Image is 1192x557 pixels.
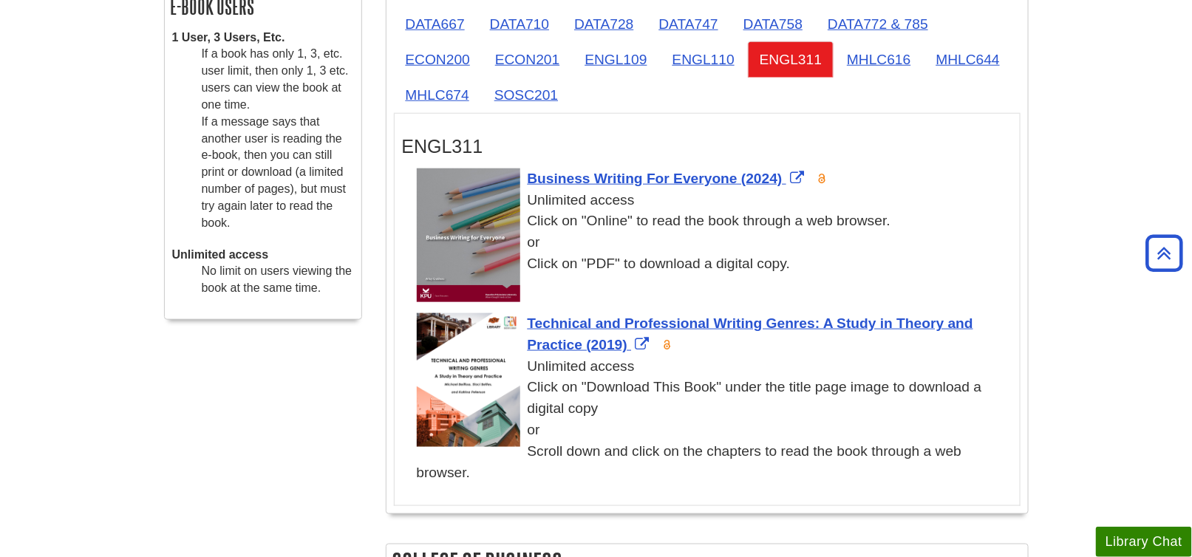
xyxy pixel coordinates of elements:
[202,46,354,231] dd: If a book has only 1, 3, etc. user limit, then only 1, 3 etc. users can view the book at one time...
[478,6,561,42] a: DATA710
[483,41,571,78] a: ECON201
[661,41,746,78] a: ENGL110
[417,168,520,302] img: Cover Art
[394,41,482,78] a: ECON200
[417,356,1012,484] div: Unlimited access Click on "Download This Book" under the title page image to download a digital c...
[562,6,645,42] a: DATA728
[172,247,354,264] dt: Unlimited access
[732,6,814,42] a: DATA758
[817,173,828,185] img: Open Access
[202,263,354,297] dd: No limit on users viewing the book at the same time.
[748,41,834,78] a: ENGL311
[1141,243,1188,263] a: Back to Top
[662,339,673,351] img: Open Access
[528,315,973,352] a: Link opens in new window
[924,41,1012,78] a: MHLC644
[647,6,730,42] a: DATA747
[417,313,520,447] img: Cover Art
[528,171,808,186] a: Link opens in new window
[417,190,1012,275] div: Unlimited access Click on "Online" to read the book through a web browser. or Click on "PDF" to d...
[172,30,354,47] dt: 1 User, 3 Users, Etc.
[816,6,940,42] a: DATA772 & 785
[528,315,973,352] span: Technical and Professional Writing Genres: A Study in Theory and Practice (2019)
[573,41,658,78] a: ENGL109
[483,77,570,113] a: SOSC201
[394,77,481,113] a: MHLC674
[394,6,477,42] a: DATA667
[1096,527,1192,557] button: Library Chat
[402,136,1012,157] h3: ENGL311
[528,171,783,186] span: Business Writing For Everyone (2024)
[835,41,922,78] a: MHLC616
